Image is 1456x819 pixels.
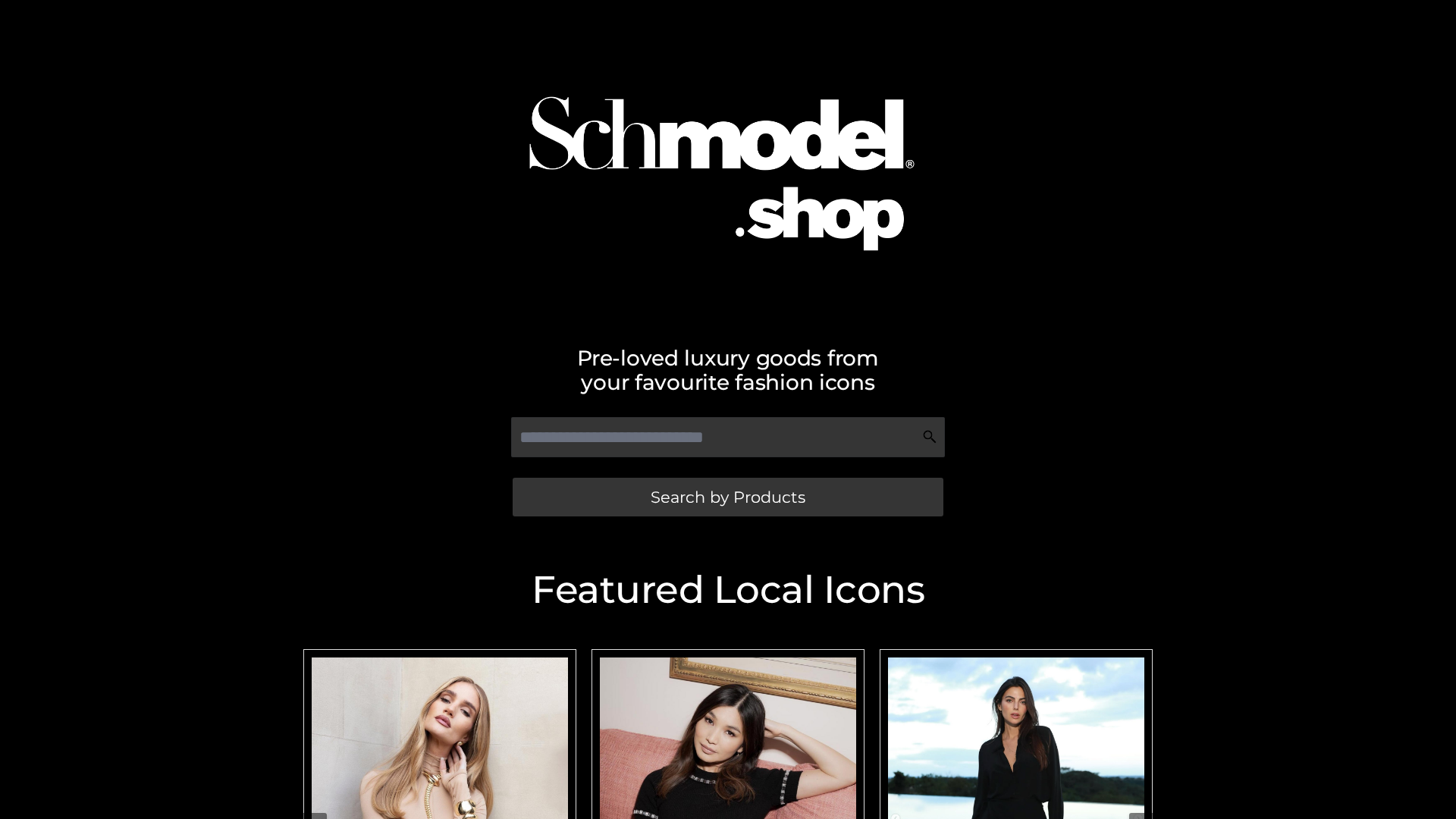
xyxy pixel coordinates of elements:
a: Search by Products [513,478,943,516]
span: Search by Products [651,489,805,505]
h2: Pre-loved luxury goods from your favourite fashion icons [296,346,1160,394]
h2: Featured Local Icons​ [296,571,1160,609]
img: Search Icon [922,429,937,444]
